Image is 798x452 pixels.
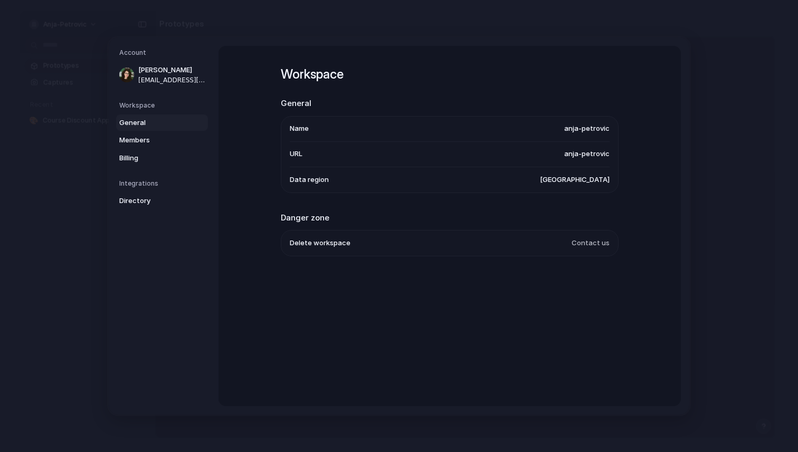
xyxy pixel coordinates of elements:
span: Data region [290,175,329,185]
span: [GEOGRAPHIC_DATA] [540,175,610,185]
a: General [116,114,208,131]
span: Members [119,135,187,146]
span: Contact us [572,238,610,248]
span: Name [290,123,309,134]
h2: Danger zone [281,212,619,224]
h2: General [281,98,619,110]
span: anja-petrovic [564,123,610,134]
a: Directory [116,193,208,209]
span: anja-petrovic [564,149,610,159]
h1: Workspace [281,65,619,84]
span: Directory [119,196,187,206]
h5: Workspace [119,101,208,110]
span: Billing [119,153,187,164]
h5: Integrations [119,179,208,188]
span: General [119,118,187,128]
span: URL [290,149,302,159]
span: [PERSON_NAME] [138,65,206,75]
a: [PERSON_NAME][EMAIL_ADDRESS][DOMAIN_NAME] [116,62,208,88]
h5: Account [119,48,208,57]
a: Members [116,132,208,149]
span: Delete workspace [290,238,350,248]
a: Billing [116,150,208,167]
span: [EMAIL_ADDRESS][DOMAIN_NAME] [138,75,206,85]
